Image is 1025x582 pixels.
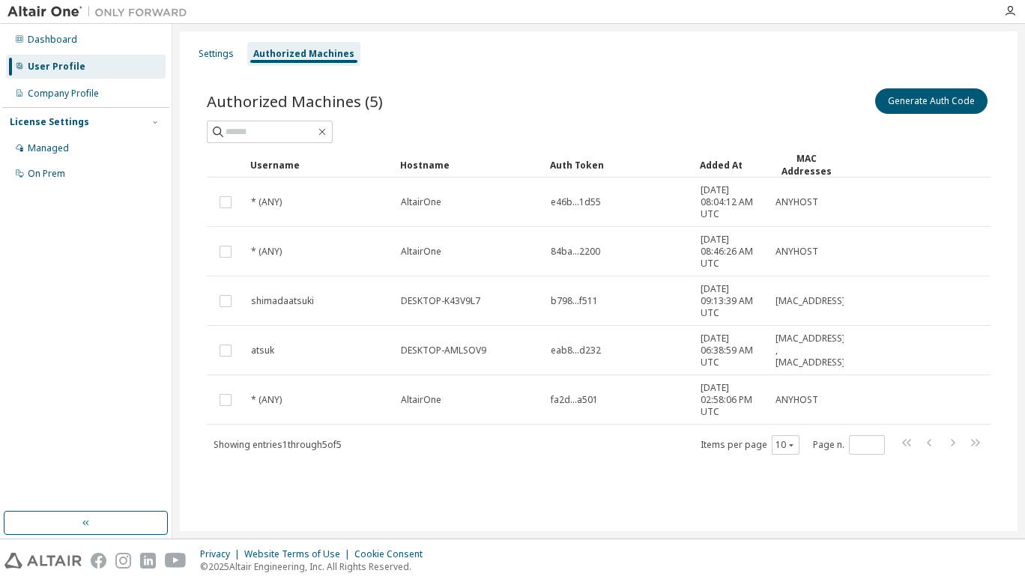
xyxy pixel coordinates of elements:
span: ANYHOST [775,246,818,258]
span: [DATE] 09:13:39 AM UTC [701,283,762,319]
div: Authorized Machines [253,48,354,60]
span: * (ANY) [251,246,282,258]
span: Authorized Machines (5) [207,91,383,112]
span: AltairOne [401,394,441,406]
span: Showing entries 1 through 5 of 5 [214,438,342,451]
span: ANYHOST [775,394,818,406]
div: MAC Addresses [775,152,838,178]
span: [DATE] 02:58:06 PM UTC [701,382,762,418]
span: atsuk [251,345,274,357]
button: 10 [775,439,796,451]
span: Items per page [701,435,799,455]
span: ANYHOST [775,196,818,208]
img: facebook.svg [91,553,106,569]
button: Generate Auth Code [875,88,988,114]
span: DESKTOP-AMLSOV9 [401,345,486,357]
div: On Prem [28,168,65,180]
img: altair_logo.svg [4,553,82,569]
span: Page n. [813,435,885,455]
img: instagram.svg [115,553,131,569]
span: AltairOne [401,196,441,208]
span: e46b...1d55 [551,196,601,208]
span: AltairOne [401,246,441,258]
span: b798...f511 [551,295,598,307]
div: User Profile [28,61,85,73]
span: [DATE] 06:38:59 AM UTC [701,333,762,369]
img: linkedin.svg [140,553,156,569]
span: shimadaatsuki [251,295,314,307]
div: Website Terms of Use [244,548,354,560]
span: * (ANY) [251,394,282,406]
div: Company Profile [28,88,99,100]
div: Added At [700,153,763,177]
img: youtube.svg [165,553,187,569]
div: License Settings [10,116,89,128]
div: Dashboard [28,34,77,46]
span: [DATE] 08:46:26 AM UTC [701,234,762,270]
img: Altair One [7,4,195,19]
span: [DATE] 08:04:12 AM UTC [701,184,762,220]
div: Settings [199,48,234,60]
div: Privacy [200,548,244,560]
span: * (ANY) [251,196,282,208]
span: fa2d...a501 [551,394,598,406]
span: eab8...d232 [551,345,601,357]
div: Username [250,153,388,177]
span: [MAC_ADDRESS] [775,295,845,307]
div: Hostname [400,153,538,177]
span: 84ba...2200 [551,246,600,258]
div: Managed [28,142,69,154]
span: DESKTOP-K43V9L7 [401,295,480,307]
div: Cookie Consent [354,548,432,560]
p: © 2025 Altair Engineering, Inc. All Rights Reserved. [200,560,432,573]
span: [MAC_ADDRESS] , [MAC_ADDRESS] [775,333,845,369]
div: Auth Token [550,153,688,177]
